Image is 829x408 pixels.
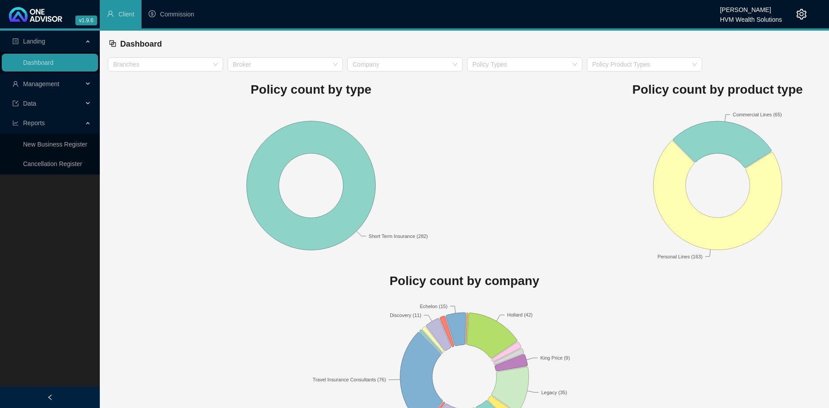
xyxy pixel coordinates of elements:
[12,38,19,44] span: profile
[23,80,59,87] span: Management
[109,40,117,48] span: block
[118,11,134,18] span: Client
[733,112,782,117] text: Commercial Lines (65)
[23,160,82,167] a: Cancellation Register
[720,2,782,12] div: [PERSON_NAME]
[720,12,782,22] div: HVM Wealth Solutions
[12,100,19,107] span: import
[369,233,428,238] text: Short Term Insurance (282)
[23,100,36,107] span: Data
[23,59,54,66] a: Dashboard
[9,7,62,22] img: 2df55531c6924b55f21c4cf5d4484680-logo-light.svg
[23,141,87,148] a: New Business Register
[23,38,45,45] span: Landing
[657,254,703,259] text: Personal Lines (163)
[160,11,194,18] span: Commission
[540,355,570,360] text: King Price (9)
[75,16,97,25] span: v1.9.6
[541,390,567,395] text: Legacy (35)
[420,304,447,309] text: Echelon (15)
[796,9,807,20] span: setting
[12,81,19,87] span: user
[47,394,53,400] span: left
[23,119,45,127] span: Reports
[313,377,386,382] text: Travel Insurance Consultants (76)
[149,10,156,17] span: dollar
[390,313,421,318] text: Discovery (11)
[108,80,515,99] h1: Policy count by type
[108,271,821,291] h1: Policy count by company
[507,312,532,317] text: Hollard (42)
[107,10,114,17] span: user
[120,40,162,48] span: Dashboard
[12,120,19,126] span: line-chart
